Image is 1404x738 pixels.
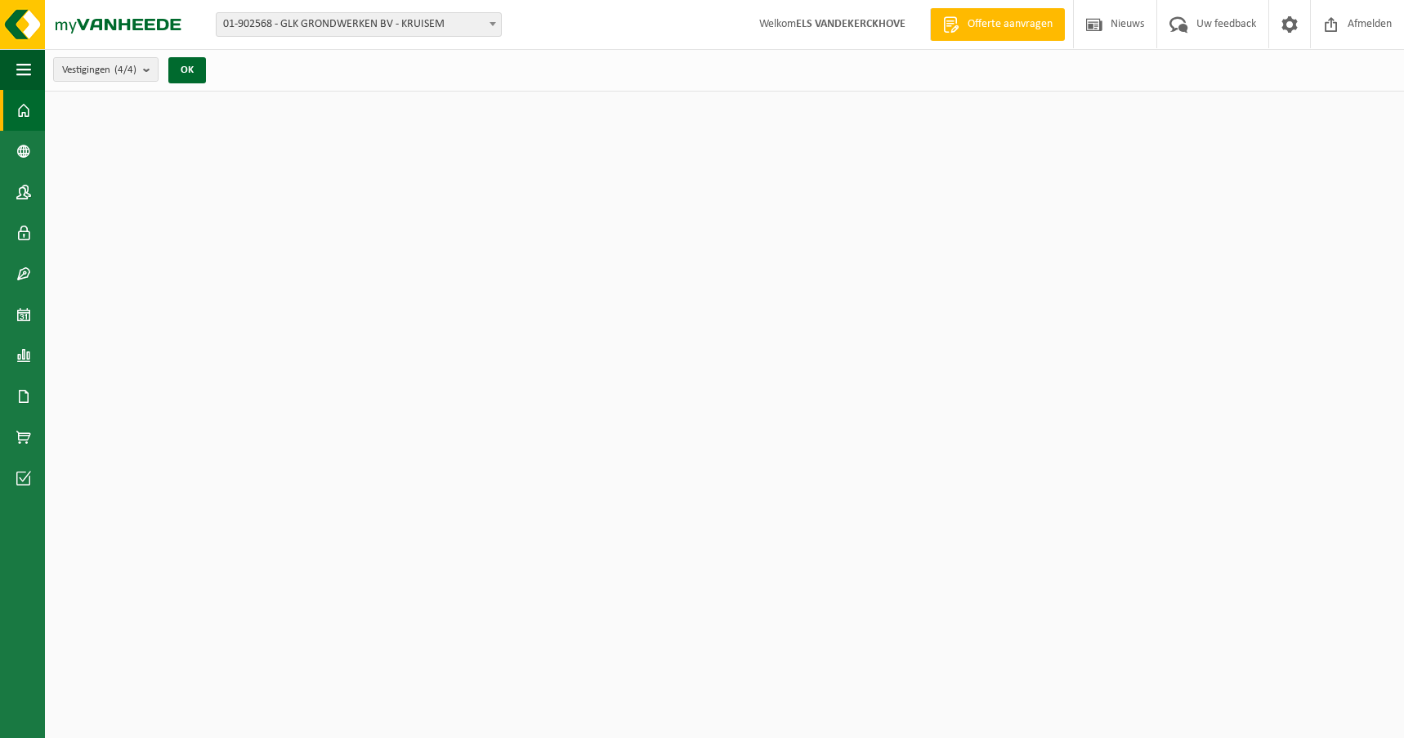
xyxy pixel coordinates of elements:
[53,57,159,82] button: Vestigingen(4/4)
[796,18,905,30] strong: ELS VANDEKERCKHOVE
[62,58,136,83] span: Vestigingen
[217,13,501,36] span: 01-902568 - GLK GRONDWERKEN BV - KRUISEM
[114,65,136,75] count: (4/4)
[930,8,1065,41] a: Offerte aanvragen
[216,12,502,37] span: 01-902568 - GLK GRONDWERKEN BV - KRUISEM
[964,16,1057,33] span: Offerte aanvragen
[168,57,206,83] button: OK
